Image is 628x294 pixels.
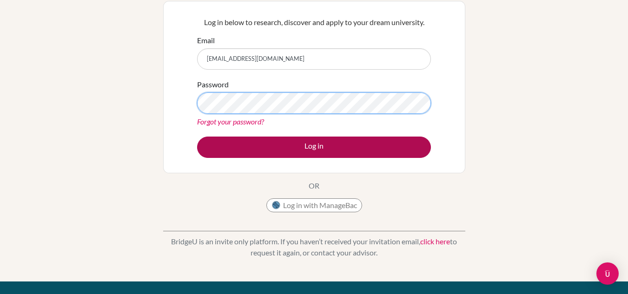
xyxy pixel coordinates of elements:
[197,79,229,90] label: Password
[197,137,431,158] button: Log in
[266,198,362,212] button: Log in with ManageBac
[197,117,264,126] a: Forgot your password?
[197,35,215,46] label: Email
[309,180,319,191] p: OR
[420,237,450,246] a: click here
[596,262,619,285] div: Open Intercom Messenger
[197,17,431,28] p: Log in below to research, discover and apply to your dream university.
[163,236,465,258] p: BridgeU is an invite only platform. If you haven’t received your invitation email, to request it ...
